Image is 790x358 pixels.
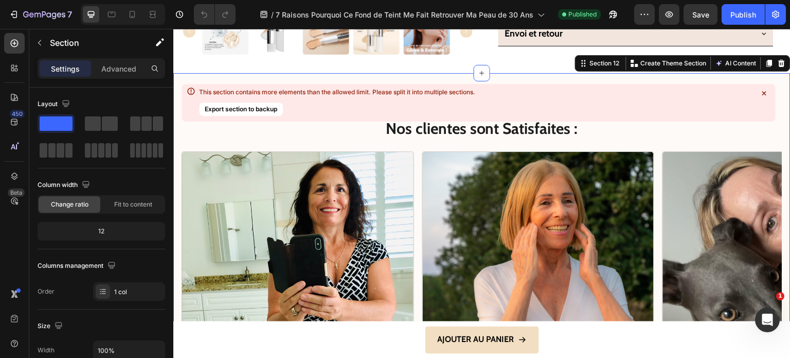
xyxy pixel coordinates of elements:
iframe: Design area [173,29,790,358]
div: Width [38,346,55,355]
span: Change ratio [51,200,88,209]
div: Layout [38,97,72,111]
div: Size [38,319,65,333]
div: Undo/Redo [194,4,236,25]
div: 450 [10,110,25,118]
span: Save [692,10,709,19]
span: Published [568,10,597,19]
h2: Nos clientes sont Satisfaites : [8,87,609,112]
img: gempages_550178584933696295-446ee03c-9552-4af1-be0f-c1c64ed1ff89.png [249,123,481,355]
div: Order [38,287,55,296]
span: / [271,9,274,20]
button: 7 [4,4,77,25]
div: Section 12 [415,30,448,39]
p: Noté 4.9/5 basé sur +6,459 Avis Vérifiés [276,73,396,83]
div: Publish [730,9,756,20]
p: Section [50,37,134,49]
p: Advanced [101,63,136,74]
img: gempages_550178584933696295-cb09f07b-4145-4b95-8cad-4492faf8734f.png [9,123,240,355]
button: Save [684,4,717,25]
span: 7 Raisons Pourquoi Ce Fond de Teint Me Fait Retrouver Ma Peau de 30 Ans [276,9,533,20]
a: Ajouter au panier [252,297,366,325]
div: This section contains more elements than the allowed limit. Please split it into multiple sections. [199,88,475,96]
span: 1 [776,292,784,300]
p: Ajouter au panier [264,303,341,318]
p: 7 [67,8,72,21]
button: Export section to backup [199,103,283,116]
div: Column width [38,178,92,192]
div: 12 [40,224,163,238]
div: Beta [8,189,25,197]
span: Fit to content [114,200,152,209]
button: AI Content [540,28,585,41]
p: Create Theme Section [468,30,533,39]
iframe: Intercom live chat [755,308,780,332]
button: Publish [722,4,765,25]
div: Columns management [38,259,118,273]
p: Settings [51,63,80,74]
img: gempages_550178584933696295-8461c548-1615-4bfd-b3a5-4140220b76fa.png [490,123,721,355]
div: 1 col [114,287,163,297]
